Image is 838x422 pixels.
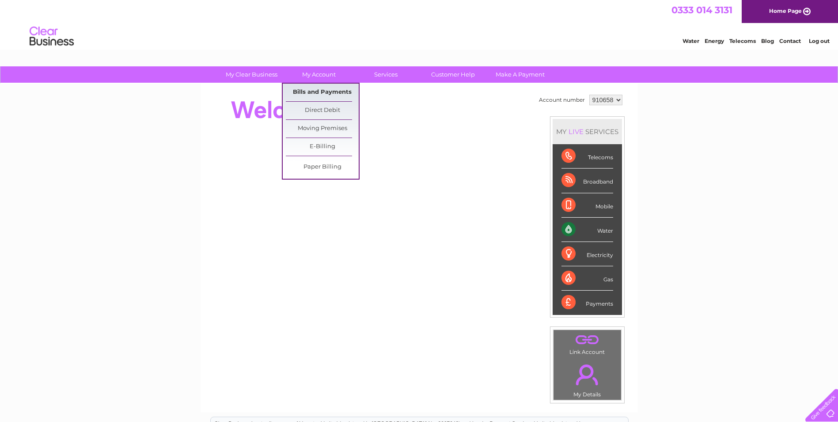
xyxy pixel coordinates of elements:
[286,158,359,176] a: Paper Billing
[556,359,619,390] a: .
[561,291,613,315] div: Payments
[286,120,359,138] a: Moving Premises
[556,332,619,348] a: .
[215,66,288,83] a: My Clear Business
[561,266,613,291] div: Gas
[779,38,801,44] a: Contact
[567,127,585,136] div: LIVE
[729,38,756,44] a: Telecoms
[561,144,613,169] div: Telecoms
[809,38,830,44] a: Log out
[537,92,587,107] td: Account number
[286,84,359,101] a: Bills and Payments
[282,66,355,83] a: My Account
[683,38,699,44] a: Water
[761,38,774,44] a: Blog
[29,23,74,50] img: logo.png
[286,102,359,119] a: Direct Debit
[561,242,613,266] div: Electricity
[417,66,489,83] a: Customer Help
[705,38,724,44] a: Energy
[286,138,359,156] a: E-Billing
[561,169,613,193] div: Broadband
[553,119,622,144] div: MY SERVICES
[349,66,422,83] a: Services
[553,357,622,400] td: My Details
[484,66,557,83] a: Make A Payment
[671,4,732,15] a: 0333 014 3131
[211,5,628,43] div: Clear Business is a trading name of Verastar Limited (registered in [GEOGRAPHIC_DATA] No. 3667643...
[561,218,613,242] div: Water
[553,330,622,357] td: Link Account
[561,193,613,218] div: Mobile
